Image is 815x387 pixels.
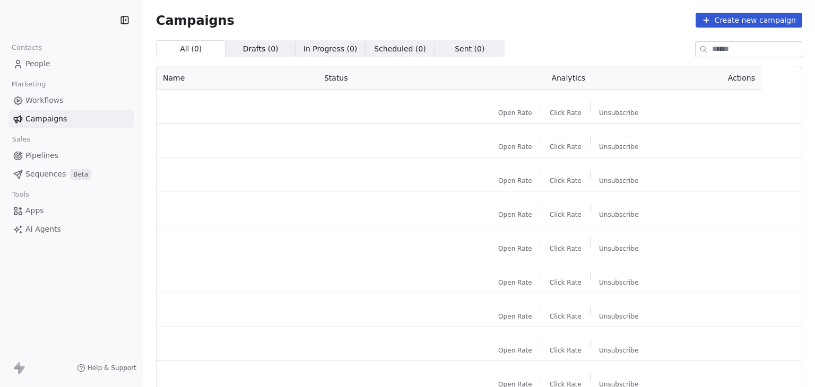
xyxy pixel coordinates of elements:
span: Open Rate [498,278,532,287]
span: Unsubscribe [599,278,638,287]
a: Pipelines [8,147,134,164]
span: Click Rate [550,312,582,321]
span: Click Rate [550,244,582,253]
span: Contacts [7,40,47,56]
th: Actions [672,66,761,90]
span: Workflows [25,95,64,106]
span: Tools [7,187,33,203]
span: Sequences [25,169,66,180]
span: Unsubscribe [599,244,638,253]
span: Open Rate [498,210,532,219]
span: Unsubscribe [599,210,638,219]
span: People [25,58,50,69]
th: Analytics [465,66,672,90]
a: Workflows [8,92,134,109]
span: In Progress ( 0 ) [304,43,358,55]
span: Sent ( 0 ) [455,43,484,55]
a: People [8,55,134,73]
span: Click Rate [550,109,582,117]
span: Pipelines [25,150,58,161]
a: Apps [8,202,134,219]
span: Click Rate [550,278,582,287]
span: Click Rate [550,143,582,151]
span: Marketing [7,76,50,92]
span: Campaigns [156,13,235,28]
span: Beta [70,169,91,180]
span: Click Rate [550,177,582,185]
span: Click Rate [550,346,582,355]
a: Help & Support [77,364,136,372]
span: Unsubscribe [599,143,638,151]
span: Unsubscribe [599,109,638,117]
span: Open Rate [498,109,532,117]
th: Status [318,66,465,90]
a: Campaigns [8,110,134,128]
span: AI Agents [25,224,61,235]
span: Click Rate [550,210,582,219]
a: SequencesBeta [8,165,134,183]
span: Apps [25,205,44,216]
span: Unsubscribe [599,346,638,355]
span: Help & Support [88,364,136,372]
span: Unsubscribe [599,177,638,185]
span: Open Rate [498,346,532,355]
span: Unsubscribe [599,312,638,321]
span: Open Rate [498,143,532,151]
span: Open Rate [498,177,532,185]
span: Open Rate [498,244,532,253]
a: AI Agents [8,221,134,238]
button: Create new campaign [696,13,802,28]
span: Sales [7,131,35,147]
span: Scheduled ( 0 ) [374,43,426,55]
span: Open Rate [498,312,532,321]
span: Campaigns [25,113,67,125]
th: Name [157,66,318,90]
span: Drafts ( 0 ) [243,43,279,55]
